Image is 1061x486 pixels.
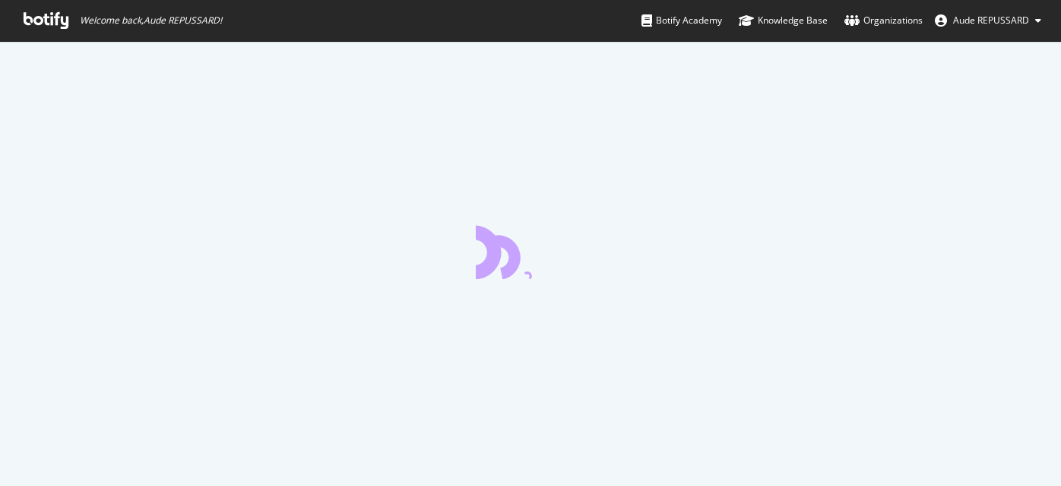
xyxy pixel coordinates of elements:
span: Welcome back, Aude REPUSSARD ! [80,14,222,27]
div: Organizations [844,13,923,28]
button: Aude REPUSSARD [923,8,1053,33]
div: animation [476,224,585,279]
div: Knowledge Base [739,13,828,28]
span: Aude REPUSSARD [953,14,1029,27]
div: Botify Academy [641,13,722,28]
